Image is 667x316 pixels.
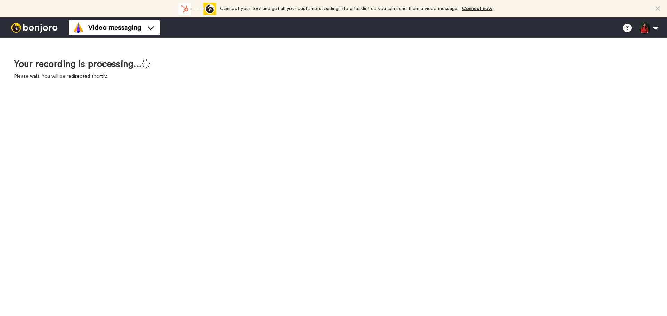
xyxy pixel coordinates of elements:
img: bj-logo-header-white.svg [8,23,60,33]
a: Connect now [462,6,492,11]
img: vm-color.svg [73,22,84,33]
span: Connect your tool and get all your customers loading into a tasklist so you can send them a video... [220,6,459,11]
div: animation [178,3,216,15]
h1: Your recording is processing... [14,59,151,69]
span: Video messaging [88,23,141,33]
p: Please wait. You will be redirected shortly. [14,73,151,80]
